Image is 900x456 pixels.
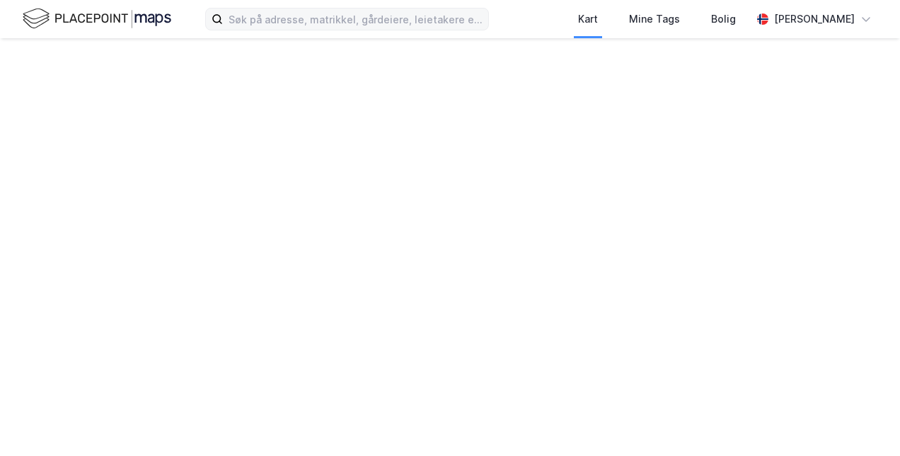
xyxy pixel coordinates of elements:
div: Bolig [711,11,736,28]
div: Kart [578,11,598,28]
div: Mine Tags [629,11,680,28]
img: logo.f888ab2527a4732fd821a326f86c7f29.svg [23,6,171,31]
iframe: Chat Widget [829,388,900,456]
div: [PERSON_NAME] [774,11,855,28]
input: Søk på adresse, matrikkel, gårdeiere, leietakere eller personer [223,8,488,30]
div: Kontrollprogram for chat [829,388,900,456]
